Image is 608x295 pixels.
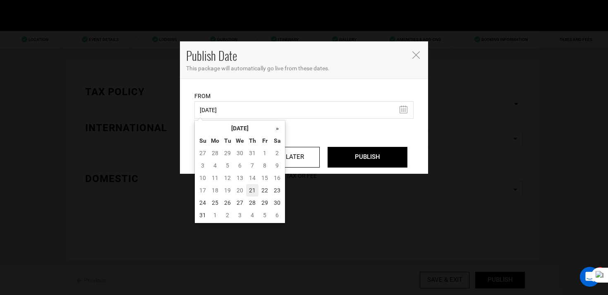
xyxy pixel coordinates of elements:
[271,184,283,197] td: 23
[580,267,600,287] iframe: Intercom live chat
[221,134,234,147] th: Tu
[209,197,221,209] td: 25
[259,184,271,197] td: 22
[271,209,283,221] td: 6
[259,147,271,159] td: 1
[196,172,209,184] td: 10
[221,209,234,221] td: 2
[271,122,283,134] th: »
[196,197,209,209] td: 24
[209,184,221,197] td: 18
[196,134,209,147] th: Su
[259,159,271,172] td: 8
[221,172,234,184] td: 12
[186,48,405,64] h4: Publish Date
[259,172,271,184] td: 15
[234,134,246,147] th: We
[271,172,283,184] td: 16
[271,147,283,159] td: 2
[597,267,603,273] span: 1
[246,134,259,147] th: Th
[209,147,221,159] td: 28
[246,159,259,172] td: 7
[271,159,283,172] td: 9
[209,134,221,147] th: Mo
[234,172,246,184] td: 13
[246,172,259,184] td: 14
[412,50,420,59] button: Close
[186,64,422,72] p: This package will automatically go live from these dates.
[221,147,234,159] td: 29
[196,147,209,159] td: 27
[221,197,234,209] td: 26
[246,184,259,197] td: 21
[194,92,211,100] label: From
[196,184,209,197] td: 17
[209,159,221,172] td: 4
[246,147,259,159] td: 31
[328,147,407,168] input: PUBLISH
[194,101,414,119] input: Select From Date
[221,184,234,197] td: 19
[209,209,221,221] td: 1
[196,159,209,172] td: 3
[246,209,259,221] td: 4
[234,147,246,159] td: 30
[221,159,234,172] td: 5
[271,197,283,209] td: 30
[259,209,271,221] td: 5
[209,172,221,184] td: 11
[246,197,259,209] td: 28
[209,122,271,134] th: [DATE]
[234,209,246,221] td: 3
[259,197,271,209] td: 29
[271,134,283,147] th: Sa
[234,159,246,172] td: 6
[234,184,246,197] td: 20
[234,197,246,209] td: 27
[259,134,271,147] th: Fr
[196,209,209,221] td: 31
